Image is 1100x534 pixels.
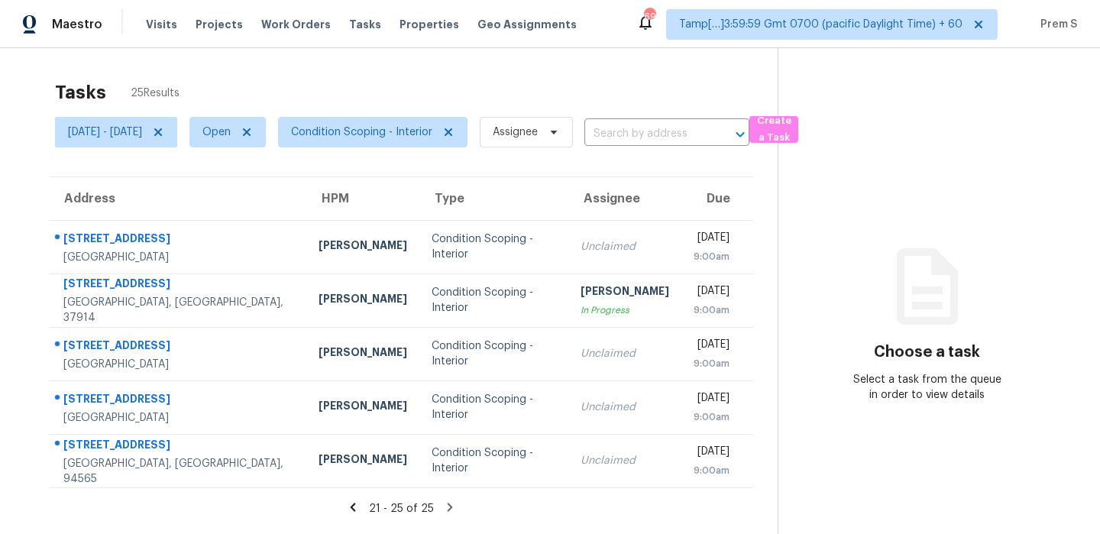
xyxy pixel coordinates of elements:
div: Unclaimed [581,400,669,415]
div: [GEOGRAPHIC_DATA] [63,250,294,265]
div: [GEOGRAPHIC_DATA], [GEOGRAPHIC_DATA], 37914 [63,295,294,325]
div: [GEOGRAPHIC_DATA], [GEOGRAPHIC_DATA], 94565 [63,456,294,487]
div: Unclaimed [581,239,669,254]
span: Assignee [493,125,538,140]
button: Open [730,124,751,145]
div: [STREET_ADDRESS] [63,391,294,410]
div: [PERSON_NAME] [319,345,407,364]
h2: Tasks [55,85,106,100]
span: Tasks [349,19,381,30]
button: Create a Task [749,116,798,143]
div: In Progress [581,303,669,318]
div: [DATE] [694,283,730,303]
div: Condition Scoping - Interior [432,285,557,316]
span: Geo Assignments [477,17,577,32]
span: Open [202,125,231,140]
div: [PERSON_NAME] [319,238,407,257]
div: [DATE] [694,230,730,249]
div: Condition Scoping - Interior [432,338,557,369]
div: 9:00am [694,249,730,264]
div: Unclaimed [581,346,669,361]
div: 9:00am [694,463,730,478]
span: 21 - 25 of 25 [369,503,434,514]
span: Tamp[…]3:59:59 Gmt 0700 (pacific Daylight Time) + 60 [679,17,962,32]
div: [DATE] [694,337,730,356]
div: [PERSON_NAME] [319,398,407,417]
div: 9:00am [694,356,730,371]
th: Due [681,177,753,220]
div: [DATE] [694,444,730,463]
div: 690 [644,9,655,24]
div: 9:00am [694,409,730,425]
div: Condition Scoping - Interior [432,445,557,476]
div: 9:00am [694,303,730,318]
div: [GEOGRAPHIC_DATA] [63,410,294,426]
th: Address [49,177,306,220]
div: Condition Scoping - Interior [432,392,557,422]
span: Work Orders [261,17,331,32]
th: Assignee [568,177,681,220]
div: [STREET_ADDRESS] [63,338,294,357]
div: [DATE] [694,390,730,409]
h3: Choose a task [874,345,980,360]
div: Select a task from the queue in order to view details [853,372,1001,403]
div: [PERSON_NAME] [319,451,407,471]
div: Condition Scoping - Interior [432,231,557,262]
div: [PERSON_NAME] [319,291,407,310]
th: Type [419,177,569,220]
div: [GEOGRAPHIC_DATA] [63,357,294,372]
span: Maestro [52,17,102,32]
div: Unclaimed [581,453,669,468]
span: Prem S [1034,17,1077,32]
span: Condition Scoping - Interior [291,125,432,140]
th: HPM [306,177,419,220]
span: Create a Task [757,112,791,147]
span: [DATE] - [DATE] [68,125,142,140]
span: Properties [400,17,459,32]
div: [PERSON_NAME] [581,283,669,303]
span: Visits [146,17,177,32]
div: [STREET_ADDRESS] [63,231,294,250]
span: Projects [196,17,243,32]
input: Search by address [584,122,707,146]
div: [STREET_ADDRESS] [63,276,294,295]
span: 25 Results [131,86,180,101]
div: [STREET_ADDRESS] [63,437,294,456]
